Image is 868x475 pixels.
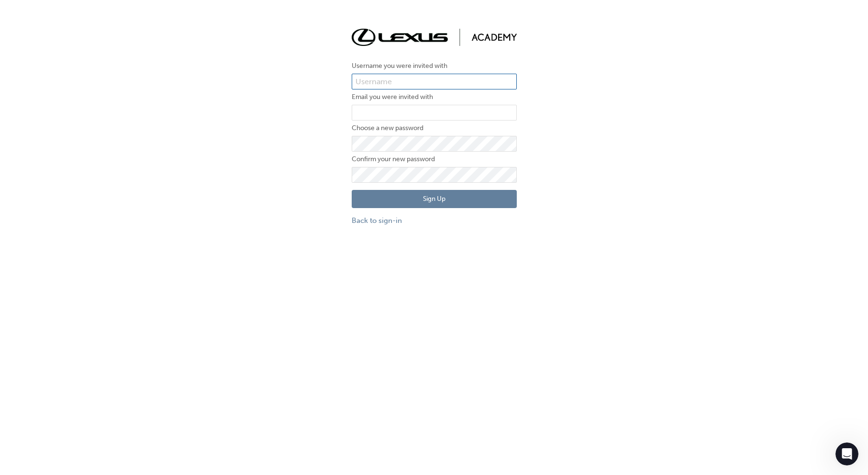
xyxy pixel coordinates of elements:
[352,190,517,208] button: Sign Up
[835,442,858,465] iframe: Intercom live chat
[352,29,517,46] img: Trak
[352,91,517,103] label: Email you were invited with
[352,215,517,226] a: Back to sign-in
[352,122,517,134] label: Choose a new password
[352,154,517,165] label: Confirm your new password
[352,74,517,90] input: Username
[352,60,517,72] label: Username you were invited with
